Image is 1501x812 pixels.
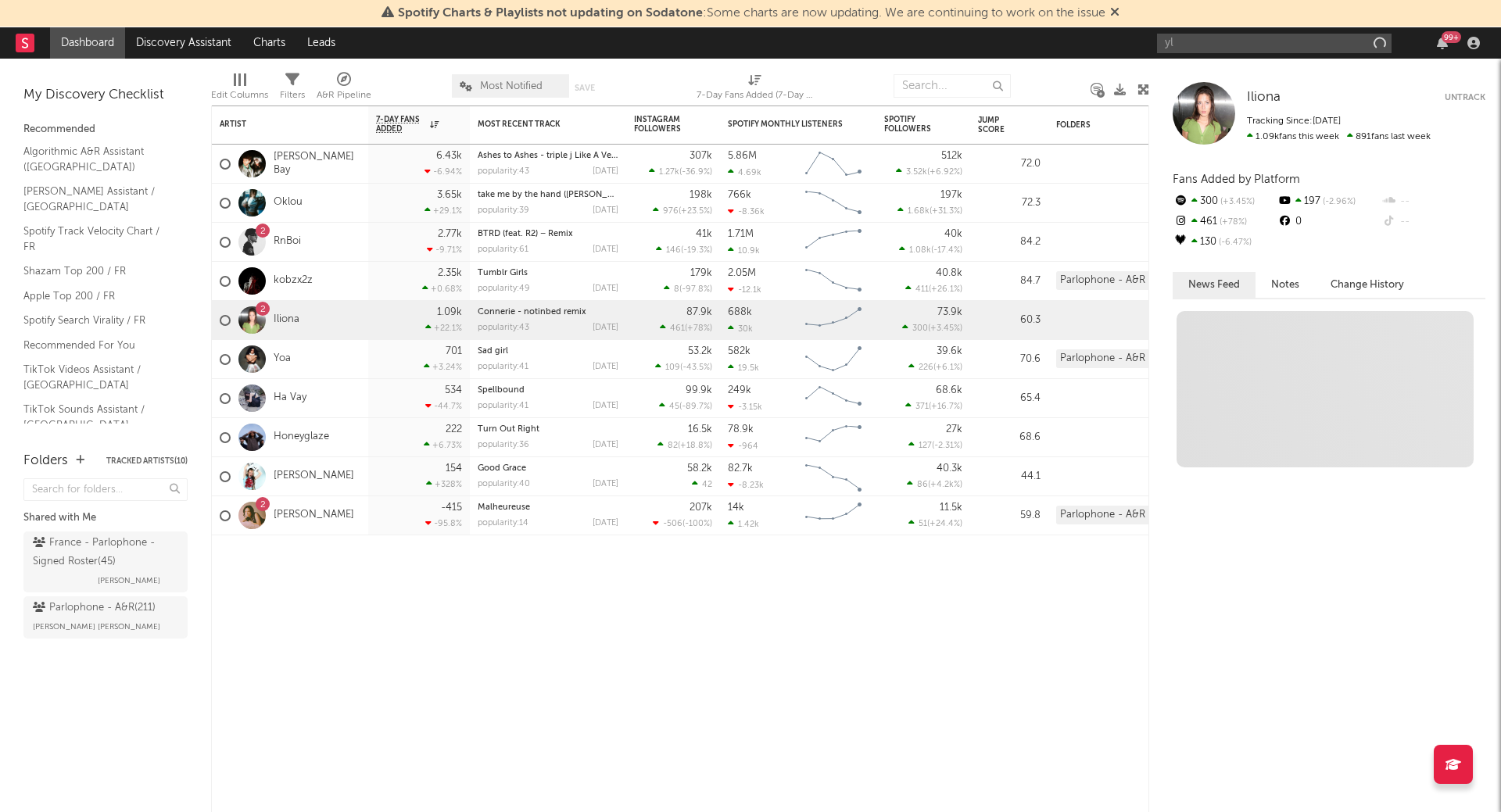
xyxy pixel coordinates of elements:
[1381,191,1485,212] div: --
[593,480,618,488] div: [DATE]
[1247,116,1341,126] span: Tracking Since: [DATE]
[697,86,814,105] div: 7-Day Fans Added (7-Day Fans Added)
[593,441,618,449] div: [DATE]
[978,155,1041,173] div: 72.0
[478,167,529,176] div: popularity: 43
[978,194,1041,213] div: 72.3
[425,401,462,411] div: -44.7 %
[478,441,529,449] div: popularity: 36
[978,428,1041,447] div: 68.6
[930,168,960,177] span: +6.92 %
[649,166,712,177] div: ( )
[728,167,761,177] div: 4.69k
[909,246,931,255] span: 1.08k
[1247,90,1281,106] a: Iliona
[653,206,712,216] div: ( )
[728,424,754,435] div: 78.9k
[593,284,618,293] div: [DATE]
[798,496,869,535] svg: Chart title
[917,481,928,489] span: 86
[1173,272,1256,298] button: News Feed
[798,379,869,418] svg: Chart title
[930,324,960,333] span: +3.45 %
[424,440,462,450] div: +6.73 %
[1056,271,1173,290] div: Parlophone - A&R (211)
[934,442,960,450] span: -2.31 %
[1247,91,1281,104] span: Iliona
[211,86,268,105] div: Edit Columns
[436,151,462,161] div: 6.43k
[296,27,346,59] a: Leads
[125,27,242,59] a: Discovery Assistant
[1218,198,1255,206] span: +3.45 %
[657,440,712,450] div: ( )
[674,285,679,294] span: 8
[425,518,462,528] div: -95.8 %
[478,464,618,473] div: Good Grace
[728,441,758,451] div: -964
[919,442,932,450] span: 127
[1247,132,1431,141] span: 891 fans last week
[728,190,751,200] div: 766k
[690,151,712,161] div: 307k
[685,520,710,528] span: -100 %
[798,340,869,379] svg: Chart title
[906,168,927,177] span: 3.52k
[33,617,160,636] span: [PERSON_NAME] [PERSON_NAME]
[798,301,869,340] svg: Chart title
[660,323,712,333] div: ( )
[683,246,710,255] span: -19.3 %
[905,401,962,411] div: ( )
[653,518,712,528] div: ( )
[919,520,927,528] span: 51
[23,452,68,470] div: Folders
[1217,218,1247,227] span: +78 %
[884,115,939,134] div: Spotify Followers
[941,151,962,161] div: 512k
[936,385,962,395] div: 68.6k
[902,323,962,333] div: ( )
[931,285,960,294] span: +26.1 %
[478,206,529,215] div: popularity: 39
[23,361,172,393] a: TikTok Videos Assistant / [GEOGRAPHIC_DATA]
[478,230,573,238] a: BTRD (feat. R2) – Remix
[478,245,528,254] div: popularity: 61
[908,518,962,528] div: ( )
[728,402,762,412] div: -3.15k
[907,479,962,489] div: ( )
[376,115,426,134] span: 7-Day Fans Added
[480,81,543,91] span: Most Notified
[899,245,962,255] div: ( )
[940,503,962,513] div: 11.5k
[445,385,462,395] div: 534
[728,120,845,129] div: Spotify Monthly Listeners
[478,308,586,317] a: Connerie - notinbed remix
[663,520,682,528] span: -506
[274,509,354,522] a: [PERSON_NAME]
[478,425,539,434] a: Turn Out Right
[978,311,1041,330] div: 60.3
[478,269,618,277] div: Tumblr Girls
[668,442,678,450] span: 82
[930,481,960,489] span: +4.2k %
[1056,506,1173,524] div: Parlophone - A&R (211)
[1056,349,1173,368] div: Parlophone - A&R (211)
[634,115,689,134] div: Instagram Followers
[425,166,462,177] div: -6.94 %
[1173,212,1277,232] div: 461
[274,151,360,177] a: [PERSON_NAME] Bay
[398,7,1105,20] span: : Some charts are now updating. We are continuing to work on the issue
[686,385,712,395] div: 99.9k
[478,386,618,395] div: Spellbound
[274,352,291,366] a: Yoa
[478,347,618,356] div: Sad girl
[933,246,960,255] span: -17.4 %
[317,86,371,105] div: A&R Pipeline
[23,596,188,639] a: Parlophone - A&R(211)[PERSON_NAME] [PERSON_NAME]
[728,480,764,490] div: -8.23k
[728,324,753,334] div: 30k
[702,481,712,489] span: 42
[931,402,960,411] span: +16.7 %
[936,363,960,372] span: +6.1 %
[978,350,1041,369] div: 70.6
